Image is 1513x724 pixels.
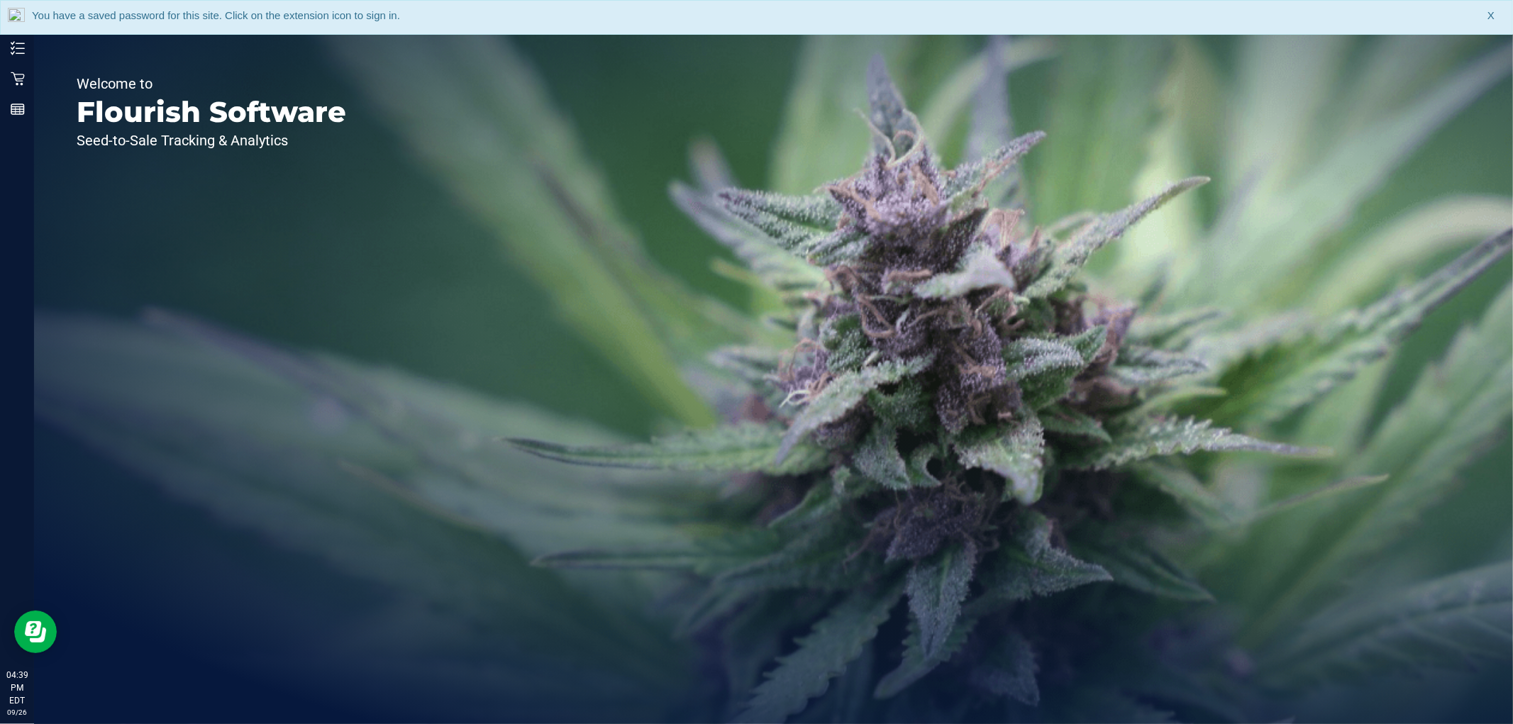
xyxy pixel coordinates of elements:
p: 04:39 PM EDT [6,669,28,707]
span: X [1487,8,1495,24]
span: You have a saved password for this site. Click on the extension icon to sign in. [32,9,400,21]
p: Seed-to-Sale Tracking & Analytics [77,133,346,147]
inline-svg: Inventory [11,41,25,55]
iframe: Resource center [14,611,57,653]
inline-svg: Reports [11,102,25,116]
p: Welcome to [77,77,346,91]
p: Flourish Software [77,98,346,126]
p: 09/26 [6,707,28,718]
inline-svg: Retail [11,72,25,86]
